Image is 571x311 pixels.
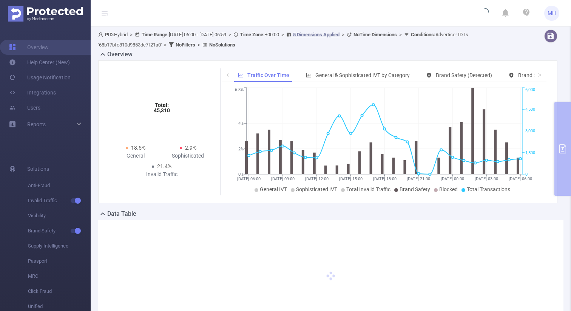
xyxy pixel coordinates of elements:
[279,32,286,37] span: >
[411,32,435,37] b: Conditions :
[315,72,410,78] span: General & Sophisticated IVT by Category
[525,172,528,177] tspan: 0
[441,176,464,181] tspan: [DATE] 00:00
[293,32,340,37] u: 5 Dimensions Applied
[339,176,362,181] tspan: [DATE] 15:00
[162,42,169,48] span: >
[226,73,230,77] i: icon: left
[28,223,91,238] span: Brand Safety
[9,55,70,70] a: Help Center (New)
[467,186,510,192] span: Total Transactions
[305,176,328,181] tspan: [DATE] 12:00
[509,176,532,181] tspan: [DATE] 06:00
[195,42,202,48] span: >
[525,150,535,155] tspan: 1,500
[9,85,56,100] a: Integrations
[109,152,162,160] div: General
[548,6,556,21] span: MH
[271,176,294,181] tspan: [DATE] 09:00
[247,72,289,78] span: Traffic Over Time
[238,73,243,78] i: icon: line-chart
[237,176,261,181] tspan: [DATE] 06:00
[98,32,105,37] i: icon: user
[28,284,91,299] span: Click Fraud
[537,73,542,77] i: icon: right
[107,209,136,218] h2: Data Table
[238,147,244,152] tspan: 2%
[8,6,83,22] img: Protected Media
[525,88,535,93] tspan: 6,000
[397,32,404,37] span: >
[373,176,396,181] tspan: [DATE] 18:00
[28,269,91,284] span: MRC
[439,186,458,192] span: Blocked
[28,254,91,269] span: Passport
[240,32,265,37] b: Time Zone:
[107,50,133,59] h2: Overview
[9,70,71,85] a: Usage Notification
[238,121,244,126] tspan: 4%
[28,208,91,223] span: Visibility
[154,107,170,113] tspan: 45,310
[296,186,337,192] span: Sophisticated IVT
[209,42,235,48] b: No Solutions
[98,32,468,48] span: Hybrid [DATE] 06:00 - [DATE] 06:59 +00:00
[162,152,214,160] div: Sophisticated
[28,238,91,254] span: Supply Intelligence
[185,145,196,151] span: 2.9%
[28,178,91,193] span: Anti-Fraud
[353,32,397,37] b: No Time Dimensions
[27,117,46,132] a: Reports
[155,102,169,108] tspan: Total:
[480,8,489,19] i: icon: loading
[27,121,46,127] span: Reports
[105,32,114,37] b: PID:
[9,100,40,115] a: Users
[28,193,91,208] span: Invalid Traffic
[157,163,171,169] span: 21.4%
[226,32,233,37] span: >
[235,88,244,93] tspan: 6.8%
[400,186,430,192] span: Brand Safety
[142,32,169,37] b: Time Range:
[128,32,135,37] span: >
[436,72,492,78] span: Brand Safety (Detected)
[260,186,287,192] span: General IVT
[27,161,49,176] span: Solutions
[340,32,347,37] span: >
[525,107,535,112] tspan: 4,500
[407,176,430,181] tspan: [DATE] 21:00
[475,176,498,181] tspan: [DATE] 03:00
[176,42,195,48] b: No Filters
[346,186,390,192] span: Total Invalid Traffic
[306,73,311,78] i: icon: bar-chart
[238,172,244,177] tspan: 0%
[9,40,49,55] a: Overview
[525,129,535,134] tspan: 3,000
[136,170,188,178] div: Invalid Traffic
[131,145,145,151] span: 18.5%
